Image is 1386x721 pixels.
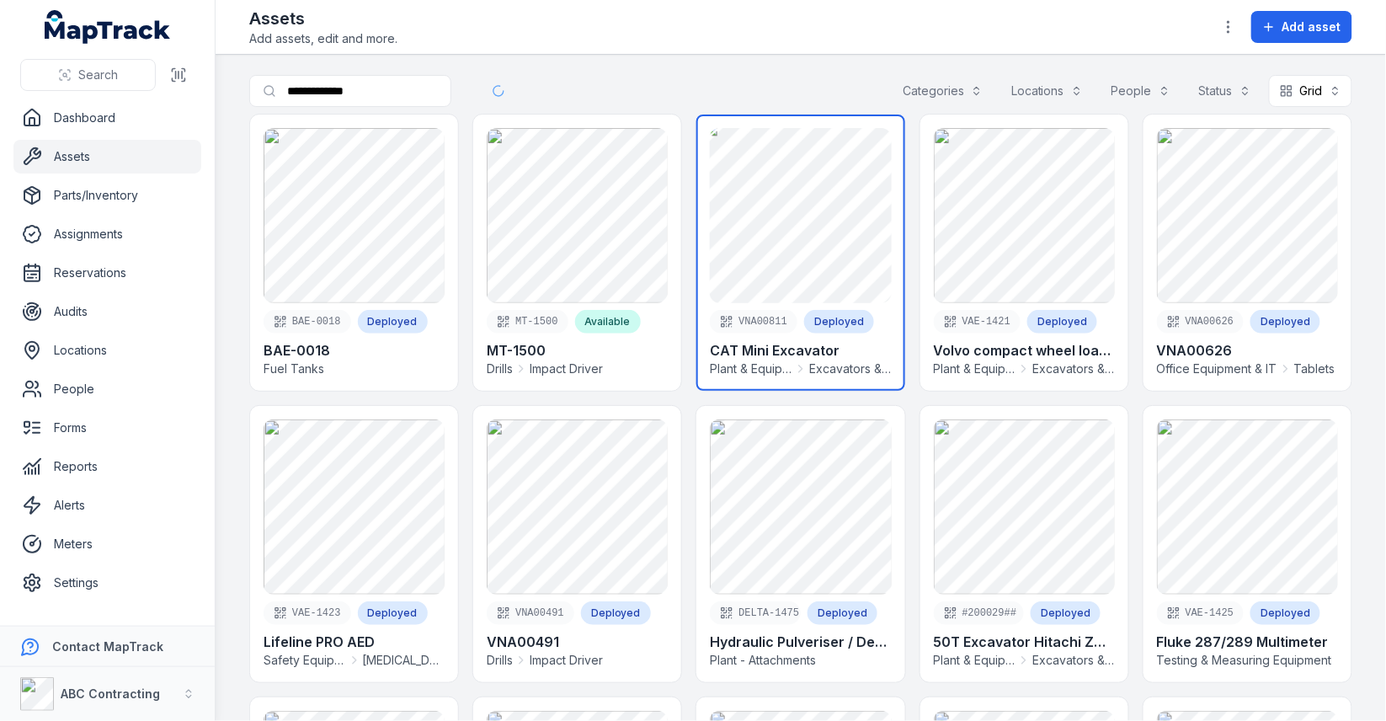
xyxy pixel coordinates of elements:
[78,67,118,83] span: Search
[13,101,201,135] a: Dashboard
[13,566,201,600] a: Settings
[13,489,201,522] a: Alerts
[13,256,201,290] a: Reservations
[13,217,201,251] a: Assignments
[249,30,397,47] span: Add assets, edit and more.
[1282,19,1341,35] span: Add asset
[1251,11,1352,43] button: Add asset
[13,295,201,328] a: Audits
[13,411,201,445] a: Forms
[61,686,160,701] strong: ABC Contracting
[13,140,201,174] a: Assets
[13,527,201,561] a: Meters
[1101,75,1181,107] button: People
[52,639,163,654] strong: Contact MapTrack
[20,59,156,91] button: Search
[1188,75,1262,107] button: Status
[45,10,171,44] a: MapTrack
[249,7,397,30] h2: Assets
[13,334,201,367] a: Locations
[1269,75,1352,107] button: Grid
[13,372,201,406] a: People
[13,450,201,483] a: Reports
[13,179,201,212] a: Parts/Inventory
